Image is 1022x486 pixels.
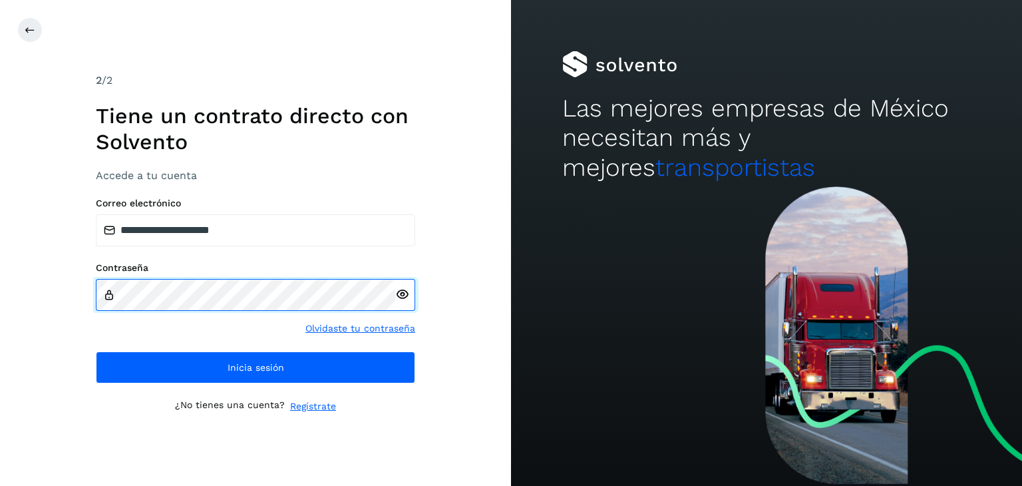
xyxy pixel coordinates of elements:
[96,74,102,87] span: 2
[562,94,971,182] h2: Las mejores empresas de México necesitan más y mejores
[96,262,415,274] label: Contraseña
[175,399,285,413] p: ¿No tienes una cuenta?
[96,73,415,89] div: /2
[290,399,336,413] a: Regístrate
[228,363,284,372] span: Inicia sesión
[96,169,415,182] h3: Accede a tu cuenta
[96,352,415,383] button: Inicia sesión
[655,153,815,182] span: transportistas
[96,103,415,154] h1: Tiene un contrato directo con Solvento
[305,322,415,336] a: Olvidaste tu contraseña
[96,198,415,209] label: Correo electrónico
